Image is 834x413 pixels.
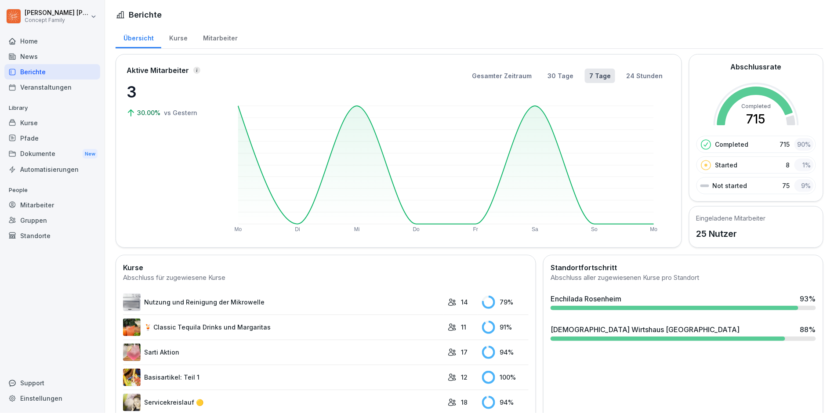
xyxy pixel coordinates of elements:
[461,398,468,407] p: 18
[123,319,141,336] img: w6z44imirsf58l7dk7m6l48m.png
[468,69,536,83] button: Gesamter Zeitraum
[650,226,658,232] text: Mo
[123,344,443,361] a: Sarti Aktion
[4,146,100,162] a: DokumenteNew
[547,290,819,314] a: Enchilada Rosenheim93%
[551,324,740,335] div: [DEMOGRAPHIC_DATA] Wirtshaus [GEOGRAPHIC_DATA]
[4,33,100,49] a: Home
[551,262,816,273] h2: Standortfortschritt
[164,108,197,117] p: vs Gestern
[4,183,100,197] p: People
[354,226,360,232] text: Mi
[731,62,782,72] h2: Abschlussrate
[800,293,816,304] div: 93 %
[4,228,100,243] a: Standorte
[235,226,242,232] text: Mo
[800,324,816,335] div: 88 %
[461,322,466,332] p: 11
[715,140,749,149] p: Completed
[25,9,89,17] p: [PERSON_NAME] [PERSON_NAME]
[123,262,529,273] h2: Kurse
[461,373,468,382] p: 12
[123,293,141,311] img: h1lolpoaabqe534qsg7vh4f7.png
[551,273,816,283] div: Abschluss aller zugewiesenen Kurse pro Standort
[413,226,420,232] text: Do
[780,140,790,149] p: 715
[482,321,529,334] div: 91 %
[482,296,529,309] div: 79 %
[715,160,738,170] p: Started
[696,227,766,240] p: 25 Nutzer
[461,297,468,307] p: 14
[4,115,100,130] a: Kurse
[591,226,598,232] text: So
[123,369,443,386] a: Basisartikel: Teil 1
[4,197,100,213] a: Mitarbeiter
[83,149,98,159] div: New
[4,146,100,162] div: Dokumente
[123,273,529,283] div: Abschluss für zugewiesene Kurse
[713,181,747,190] p: Not started
[295,226,300,232] text: Di
[137,108,162,117] p: 30.00%
[482,346,529,359] div: 94 %
[123,319,443,336] a: 🍹 Classic Tequila Drinks und Margaritas
[123,369,141,386] img: vl10squk9nhs2w7y6yyq5aqw.png
[4,391,100,406] a: Einstellungen
[532,226,539,232] text: Sa
[4,80,100,95] a: Veranstaltungen
[127,65,189,76] p: Aktive Mitarbeiter
[786,160,790,170] p: 8
[123,394,141,411] img: v87k9k5isnb6jqloy4jwk1in.png
[129,9,162,21] h1: Berichte
[123,394,443,411] a: Servicekreislauf 🟡
[4,130,100,146] a: Pfade
[4,162,100,177] a: Automatisierungen
[473,226,478,232] text: Fr
[482,396,529,409] div: 94 %
[543,69,578,83] button: 30 Tage
[4,101,100,115] p: Library
[696,214,766,223] h5: Eingeladene Mitarbeiter
[551,293,621,304] div: Enchilada Rosenheim
[25,17,89,23] p: Concept Family
[794,179,814,192] div: 9 %
[4,375,100,391] div: Support
[4,64,100,80] a: Berichte
[783,181,790,190] p: 75
[794,138,814,151] div: 90 %
[547,321,819,344] a: [DEMOGRAPHIC_DATA] Wirtshaus [GEOGRAPHIC_DATA]88%
[461,348,468,357] p: 17
[127,80,214,104] p: 3
[123,344,141,361] img: q0q559oa0uxor67ynhkb83qw.png
[123,293,443,311] a: Nutzung und Reinigung der Mikrowelle
[622,69,667,83] button: 24 Stunden
[482,371,529,384] div: 100 %
[585,69,615,83] button: 7 Tage
[794,159,814,171] div: 1 %
[161,26,195,48] a: Kurse
[195,26,245,48] a: Mitarbeiter
[4,49,100,64] a: News
[4,213,100,228] a: Gruppen
[116,26,161,48] a: Übersicht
